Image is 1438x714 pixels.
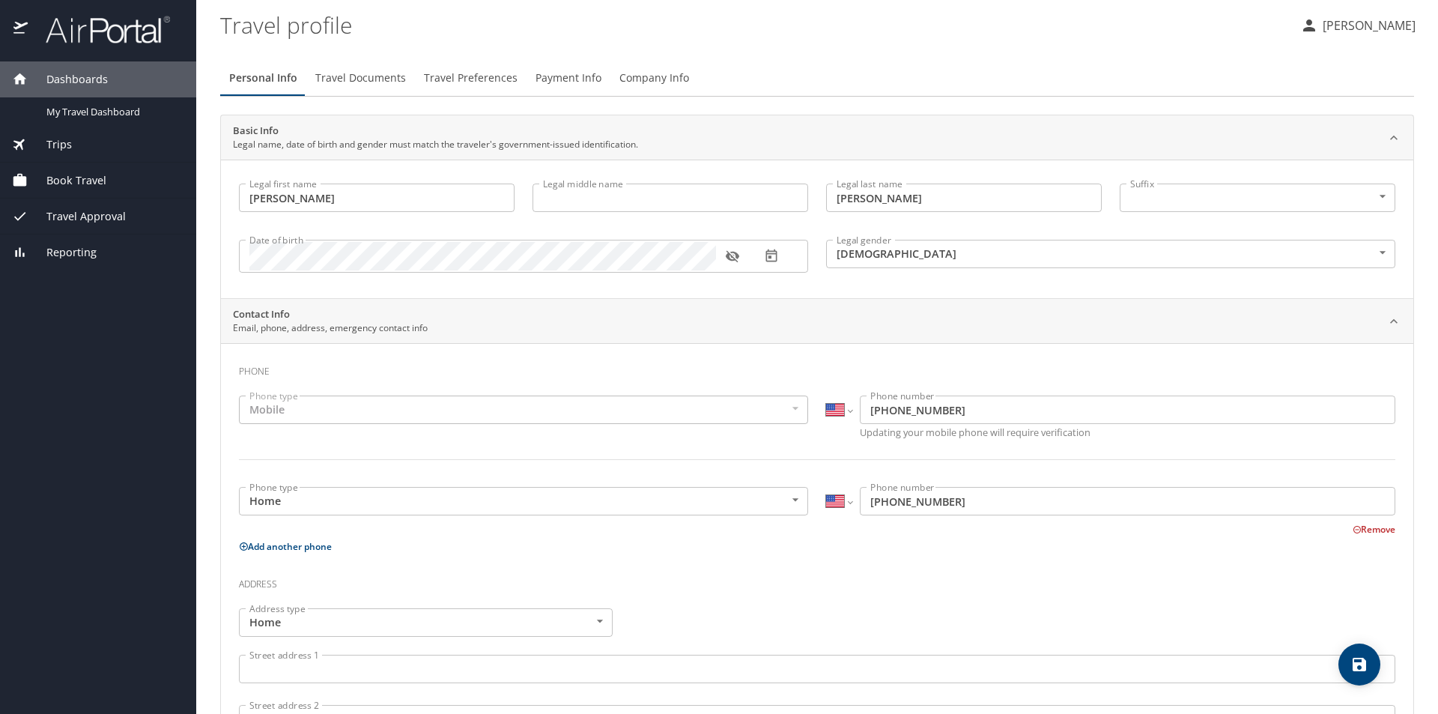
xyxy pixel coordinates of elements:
[220,60,1414,96] div: Profile
[220,1,1288,48] h1: Travel profile
[860,428,1395,438] p: Updating your mobile phone will require verification
[239,396,808,424] div: Mobile
[28,208,126,225] span: Travel Approval
[233,307,428,322] h2: Contact Info
[233,124,638,139] h2: Basic Info
[239,540,332,553] button: Add another phone
[826,240,1395,268] div: [DEMOGRAPHIC_DATA]
[239,608,613,637] div: Home
[1353,523,1395,536] button: Remove
[28,244,97,261] span: Reporting
[28,71,108,88] span: Dashboards
[239,487,808,515] div: Home
[28,172,106,189] span: Book Travel
[28,136,72,153] span: Trips
[233,138,638,151] p: Legal name, date of birth and gender must match the traveler's government-issued identification.
[1294,12,1422,39] button: [PERSON_NAME]
[46,105,178,119] span: My Travel Dashboard
[221,115,1413,160] div: Basic InfoLegal name, date of birth and gender must match the traveler's government-issued identi...
[29,15,170,44] img: airportal-logo.png
[239,355,1395,381] h3: Phone
[536,69,601,88] span: Payment Info
[619,69,689,88] span: Company Info
[221,160,1413,298] div: Basic InfoLegal name, date of birth and gender must match the traveler's government-issued identi...
[233,321,428,335] p: Email, phone, address, emergency contact info
[13,15,29,44] img: icon-airportal.png
[315,69,406,88] span: Travel Documents
[239,568,1395,593] h3: Address
[424,69,518,88] span: Travel Preferences
[1338,644,1380,686] button: save
[1318,16,1416,34] p: [PERSON_NAME]
[1120,184,1395,212] div: ​
[221,299,1413,344] div: Contact InfoEmail, phone, address, emergency contact info
[229,69,297,88] span: Personal Info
